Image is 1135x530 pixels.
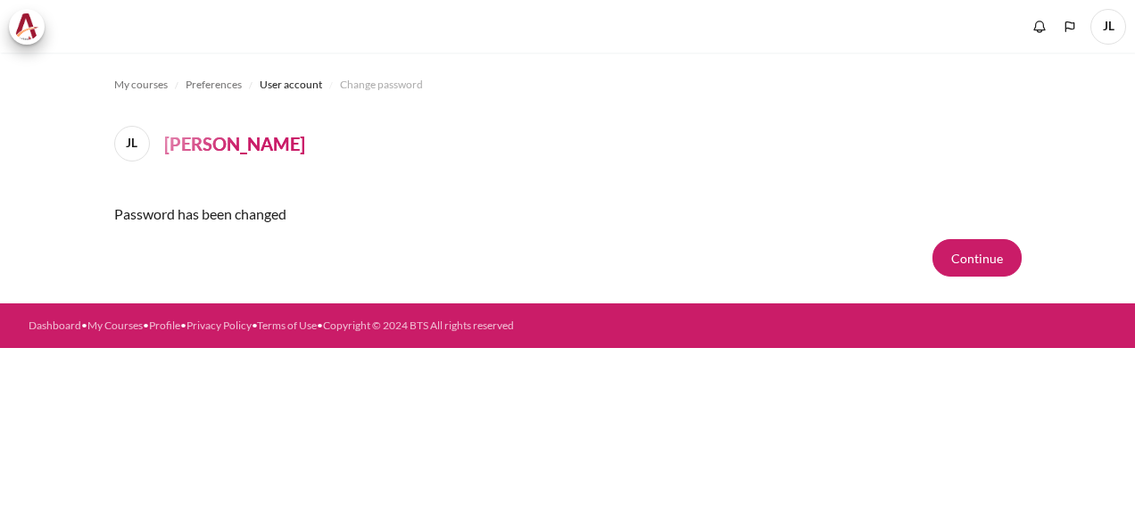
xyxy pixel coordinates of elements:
span: JL [1090,9,1126,45]
a: Privacy Policy [186,319,252,332]
a: Architeck Architeck [9,9,54,45]
nav: Navigation bar [114,70,1022,99]
a: My courses [114,74,168,95]
a: Profile [149,319,180,332]
a: My Courses [87,319,143,332]
a: Preferences [186,74,242,95]
a: Change password [340,74,423,95]
a: JL [114,126,157,161]
a: User menu [1090,9,1126,45]
img: Architeck [14,13,39,40]
span: User account [260,77,322,93]
div: Show notification window with no new notifications [1026,13,1053,40]
div: Password has been changed [114,189,1022,239]
span: Change password [340,77,423,93]
button: Languages [1056,13,1083,40]
h4: [PERSON_NAME] [164,130,305,157]
span: JL [114,126,150,161]
a: Dashboard [29,319,81,332]
div: • • • • • [29,318,622,334]
a: Copyright © 2024 BTS All rights reserved [323,319,514,332]
button: Continue [932,239,1022,277]
span: My courses [114,77,168,93]
a: Terms of Use [257,319,317,332]
span: Preferences [186,77,242,93]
